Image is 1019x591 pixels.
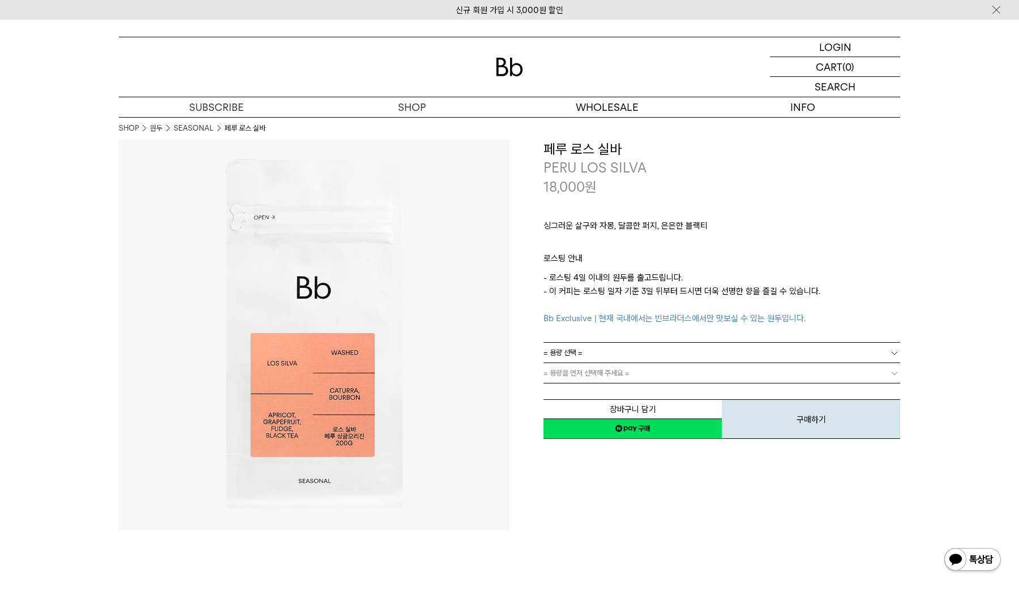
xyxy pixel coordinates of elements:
h3: 페루 로스 실바 [543,140,900,159]
a: LOGIN [770,37,900,57]
img: 카카오톡 채널 1:1 채팅 버튼 [943,547,1002,574]
span: = 용량을 먼저 선택해 주세요 = [543,363,630,383]
p: 로스팅 안내 [543,252,900,271]
span: Bb Exclusive | 현재 국내에서는 빈브라더스에서만 맛보실 수 있는 원두입니다. [543,313,806,323]
li: 페루 로스 실바 [225,123,266,134]
p: - 로스팅 4일 이내의 원두를 출고드립니다. - 이 커피는 로스팅 일자 기준 3일 뒤부터 드시면 더욱 선명한 향을 즐길 수 있습니다. [543,271,900,325]
p: SEARCH [815,77,855,97]
button: 장바구니 담기 [543,399,722,419]
img: 페루 로스 실바 [119,140,509,530]
p: 싱그러운 살구와 자몽, 달콤한 퍼지, 은은한 블랙티 [543,219,900,238]
span: 원 [585,179,597,195]
a: SHOP [119,123,139,134]
a: 신규 회원 가입 시 3,000원 할인 [456,5,563,15]
p: ㅤ [543,238,900,252]
a: 원두 [150,123,162,134]
a: SEASONAL [174,123,213,134]
p: CART [816,57,842,76]
a: CART (0) [770,57,900,77]
p: 18,000 [543,178,597,197]
p: WHOLESALE [509,97,705,117]
a: SUBSCRIBE [119,97,314,117]
span: = 용량 선택 = [543,343,583,363]
a: 새창 [543,419,722,439]
p: INFO [705,97,900,117]
a: SHOP [314,97,509,117]
button: 구매하기 [722,399,900,439]
img: 로고 [496,58,523,76]
p: LOGIN [819,37,851,57]
p: PERU LOS SILVA [543,158,900,178]
p: (0) [842,57,854,76]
